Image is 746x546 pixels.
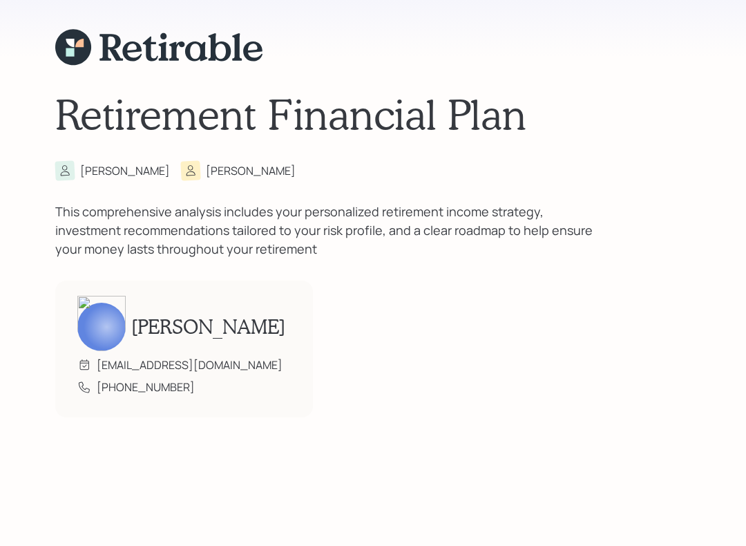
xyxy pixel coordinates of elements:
div: [EMAIL_ADDRESS][DOMAIN_NAME] [97,357,283,373]
h1: Retirement Financial Plan [55,89,691,139]
div: This comprehensive analysis includes your personalized retirement income strategy, investment rec... [55,203,608,258]
h2: [PERSON_NAME] [131,315,285,339]
div: [PHONE_NUMBER] [97,379,195,395]
img: michael-russo-headshot.png [77,296,126,351]
div: [PERSON_NAME] [206,162,296,179]
div: [PERSON_NAME] [80,162,170,179]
